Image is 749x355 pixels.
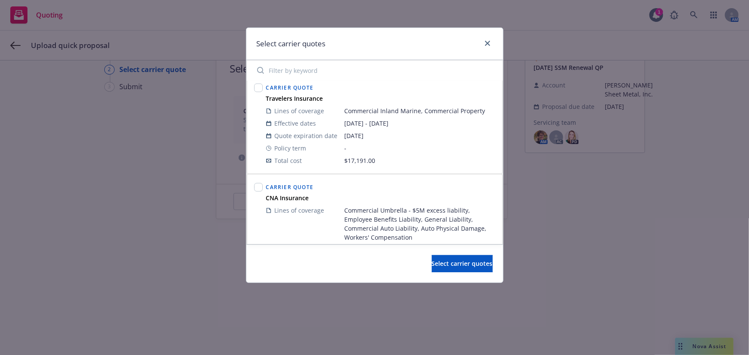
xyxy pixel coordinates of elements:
span: Effective dates [275,119,316,128]
strong: CNA Insurance [266,194,309,202]
span: [DATE] [345,131,495,140]
h1: Select carrier quotes [257,38,326,49]
span: - [345,144,495,153]
span: Carrier Quote [266,184,314,191]
button: Select carrier quotes [432,255,493,272]
span: Select carrier quotes [432,259,493,268]
span: Commercial Inland Marine, Commercial Property [345,106,495,115]
strong: Travelers Insurance [266,94,323,102]
span: [DATE] - [DATE] [345,119,495,128]
span: Lines of coverage [275,106,324,115]
a: close [482,38,493,48]
span: Policy term [275,144,306,153]
span: Total cost [275,156,302,165]
span: Lines of coverage [275,206,324,215]
input: Filter by keyword [252,62,497,79]
span: Quote expiration date [275,131,338,140]
span: Carrier Quote [266,84,314,91]
span: Commercial Umbrella - $5M excess liability, Employee Benefits Liability, General Liability, Comme... [345,206,495,242]
span: $17,191.00 [345,156,376,165]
